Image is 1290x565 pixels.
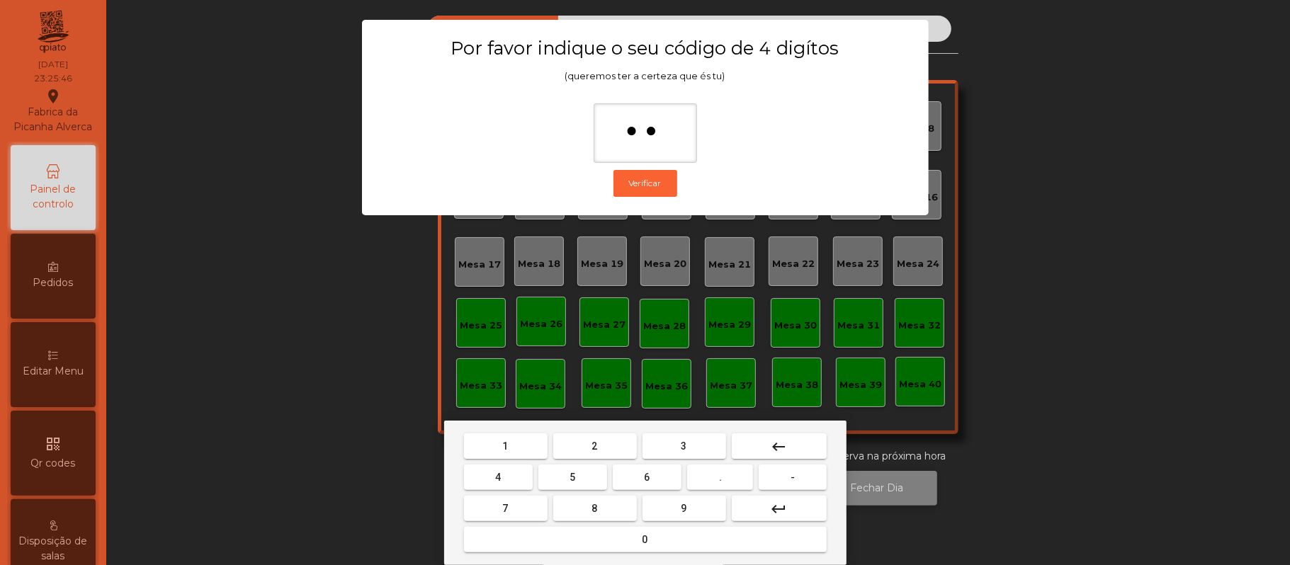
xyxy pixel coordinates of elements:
span: 1 [503,440,509,452]
span: (queremos ter a certeza que és tu) [565,71,725,81]
mat-icon: keyboard_backspace [771,438,788,455]
span: 7 [503,503,509,514]
span: 5 [570,472,575,483]
span: 8 [592,503,598,514]
span: 9 [681,503,687,514]
button: Verificar [613,170,677,197]
h3: Por favor indique o seu código de 4 digítos [390,37,901,59]
span: 3 [681,440,687,452]
span: . [719,472,722,483]
span: 0 [643,534,648,545]
span: 6 [645,472,650,483]
span: - [791,472,795,483]
span: 4 [495,472,501,483]
span: 2 [592,440,598,452]
mat-icon: keyboard_return [771,501,788,518]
